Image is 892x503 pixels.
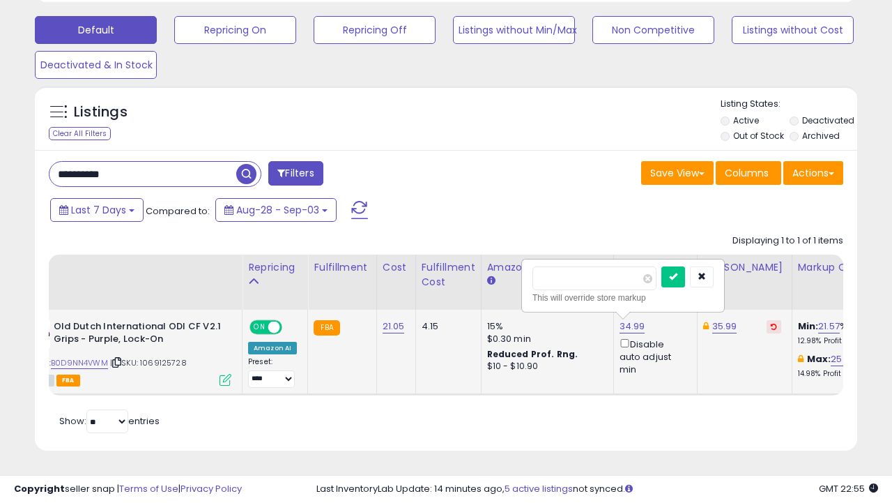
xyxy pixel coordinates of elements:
[280,321,302,333] span: OFF
[716,161,781,185] button: Columns
[831,352,853,366] a: 25.61
[215,198,337,222] button: Aug-28 - Sep-03
[146,204,210,218] span: Compared to:
[35,16,157,44] button: Default
[487,333,603,345] div: $0.30 min
[119,482,178,495] a: Terms of Use
[487,361,603,373] div: $10 - $10.90
[771,323,777,330] i: Revert to store-level Dynamic Max Price
[641,161,714,185] button: Save View
[802,114,854,126] label: Deactivated
[74,103,128,122] h5: Listings
[383,260,410,275] div: Cost
[487,275,495,287] small: Amazon Fees.
[819,482,878,495] span: 2025-09-12 22:55 GMT
[268,161,323,186] button: Filters
[383,320,405,333] a: 21.05
[733,114,759,126] label: Active
[59,414,160,428] span: Show: entries
[712,320,737,333] a: 35.99
[703,260,786,275] div: [PERSON_NAME]
[314,320,339,336] small: FBA
[49,127,111,140] div: Clear All Filters
[110,357,187,368] span: | SKU: 1069125728
[732,234,843,248] div: Displaying 1 to 1 of 1 items
[251,321,268,333] span: ON
[54,320,223,350] b: Old Dutch International ODI CF V2.1 Grips - Purple, Lock-On
[721,98,857,111] p: Listing States:
[56,375,80,386] span: FBA
[592,16,714,44] button: Non Competitive
[51,357,108,369] a: B0D9NN4VWM
[174,16,296,44] button: Repricing On
[314,16,436,44] button: Repricing Off
[14,483,242,496] div: seller snap | |
[703,322,709,331] i: This overrides the store level Dynamic Max Price for this listing
[733,130,784,142] label: Out of Stock
[532,291,714,305] div: This will override store markup
[50,198,144,222] button: Last 7 Days
[732,16,854,44] button: Listings without Cost
[14,482,65,495] strong: Copyright
[248,260,302,275] div: Repricing
[487,260,608,275] div: Amazon Fees
[248,342,297,354] div: Amazon AI
[180,482,242,495] a: Privacy Policy
[316,483,878,496] div: Last InventoryLab Update: 14 minutes ago, not synced.
[248,357,297,389] div: Preset:
[422,320,470,333] div: 4.15
[314,260,370,275] div: Fulfillment
[453,16,575,44] button: Listings without Min/Max
[487,348,578,360] b: Reduced Prof. Rng.
[798,320,819,333] b: Min:
[725,166,769,180] span: Columns
[236,203,319,217] span: Aug-28 - Sep-03
[620,336,686,377] div: Disable auto adjust min
[818,320,840,333] a: 21.57
[620,320,645,333] a: 34.99
[802,130,840,142] label: Archived
[19,260,236,275] div: Title
[422,260,475,290] div: Fulfillment Cost
[71,203,126,217] span: Last 7 Days
[798,354,803,363] i: This overrides the store level max markup for this listing
[35,51,157,79] button: Deactivated & In Stock
[22,320,231,385] div: ASIN:
[505,482,573,495] a: 5 active listings
[783,161,843,185] button: Actions
[487,320,603,333] div: 15%
[807,352,831,366] b: Max:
